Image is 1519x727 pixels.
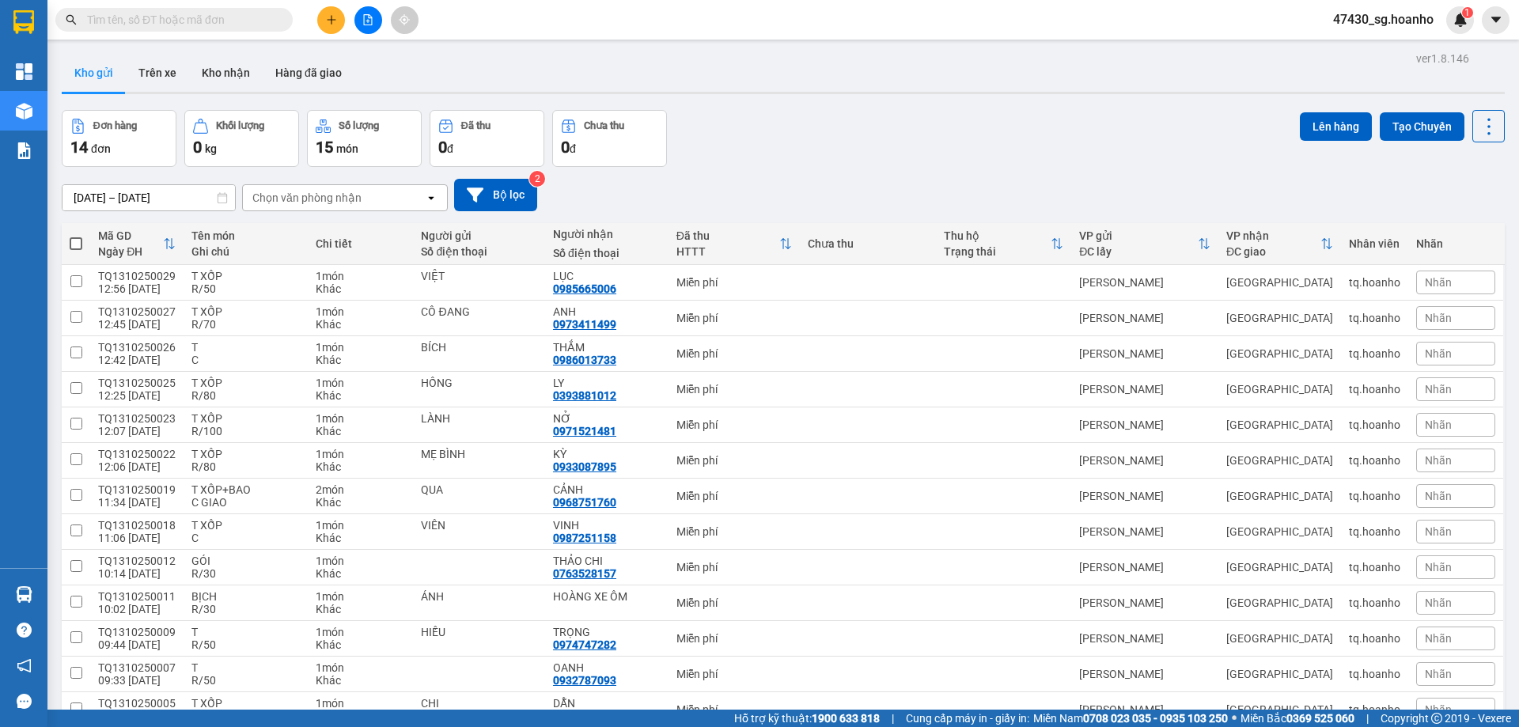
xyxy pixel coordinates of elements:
div: Miễn phí [676,418,793,431]
div: Chưa thu [808,237,927,250]
div: LY [553,377,661,389]
div: Người nhận [553,228,661,240]
div: Ghi chú [191,245,300,258]
div: 1 món [316,697,405,710]
span: Nhãn [1425,383,1452,396]
div: DẪN [553,697,661,710]
div: 12:56 [DATE] [98,282,176,295]
img: icon-new-feature [1453,13,1468,27]
span: Nhãn [1425,312,1452,324]
div: TQ1310250012 [98,555,176,567]
div: CẢNH [553,483,661,496]
span: 0 [193,138,202,157]
span: món [336,142,358,155]
div: R/100 [191,425,300,437]
svg: open [425,191,438,204]
div: [PERSON_NAME] [1079,596,1210,609]
button: aim [391,6,419,34]
div: tq.hoanho [1349,347,1400,360]
span: 0 [438,138,447,157]
span: 15 [316,138,333,157]
th: Toggle SortBy [1218,223,1341,265]
div: Số lượng [339,120,379,131]
img: warehouse-icon [16,103,32,119]
div: C GIAO [191,496,300,509]
button: Trên xe [126,54,189,92]
div: Miễn phí [676,596,793,609]
div: Nhãn [1416,237,1495,250]
div: tq.hoanho [1349,596,1400,609]
span: Nhãn [1425,347,1452,360]
input: Tìm tên, số ĐT hoặc mã đơn [87,11,274,28]
div: MẸ BÌNH [421,448,537,460]
div: T [191,626,300,638]
div: Khác [316,532,405,544]
span: Miền Nam [1033,710,1228,727]
div: tq.hoanho [1349,525,1400,538]
div: ver 1.8.146 [1416,50,1469,67]
div: T XỐP [191,448,300,460]
div: 0932787093 [553,674,616,687]
div: Trạng thái [944,245,1051,258]
div: TQ1310250026 [98,341,176,354]
div: Khác [316,354,405,366]
img: warehouse-icon [16,586,32,603]
div: HTTT [676,245,780,258]
div: T XỐP [191,412,300,425]
div: T XỐP [191,697,300,710]
div: VP gửi [1079,229,1198,242]
div: Mã GD [98,229,163,242]
div: 0763528157 [553,567,616,580]
div: VP nhận [1226,229,1320,242]
img: solution-icon [16,142,32,159]
div: Số điện thoại [421,245,537,258]
div: BÍCH [421,341,537,354]
div: R/80 [191,460,300,473]
div: [GEOGRAPHIC_DATA] [1226,632,1333,645]
span: đơn [91,142,111,155]
span: 14 [70,138,88,157]
div: Nhân viên [1349,237,1400,250]
button: Kho nhận [189,54,263,92]
div: [GEOGRAPHIC_DATA] [1226,418,1333,431]
div: Miễn phí [676,632,793,645]
div: 10:02 [DATE] [98,603,176,615]
div: Khác [316,460,405,473]
div: [PERSON_NAME] [1079,276,1210,289]
div: tq.hoanho [1349,276,1400,289]
div: THẢO CHI [553,555,661,567]
div: VINH [553,519,661,532]
div: T XỐP [191,519,300,532]
div: tq.hoanho [1349,703,1400,716]
th: Toggle SortBy [936,223,1071,265]
button: Khối lượng0kg [184,110,299,167]
div: [GEOGRAPHIC_DATA] [1226,703,1333,716]
div: T [191,341,300,354]
div: Khác [316,638,405,651]
div: [GEOGRAPHIC_DATA] [1226,312,1333,324]
div: 0968751760 [553,496,616,509]
div: KỲ [553,448,661,460]
span: 1 [1464,7,1470,18]
div: [GEOGRAPHIC_DATA] [1226,668,1333,680]
div: 12:25 [DATE] [98,389,176,402]
div: R/70 [191,318,300,331]
div: [GEOGRAPHIC_DATA] [1226,276,1333,289]
div: CÔ ĐANG [421,305,537,318]
div: 12:45 [DATE] [98,318,176,331]
div: R/30 [191,567,300,580]
span: plus [326,14,337,25]
div: tq.hoanho [1349,454,1400,467]
div: ANH [553,305,661,318]
span: Cung cấp máy in - giấy in: [906,710,1029,727]
span: question-circle [17,623,32,638]
div: [PERSON_NAME] [1079,703,1210,716]
div: Miễn phí [676,312,793,324]
div: ĐC giao [1226,245,1320,258]
div: 2 món [316,483,405,496]
button: Số lượng15món [307,110,422,167]
div: [GEOGRAPHIC_DATA] [1226,525,1333,538]
span: | [892,710,894,727]
div: Miễn phí [676,383,793,396]
div: [PERSON_NAME] [1079,490,1210,502]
